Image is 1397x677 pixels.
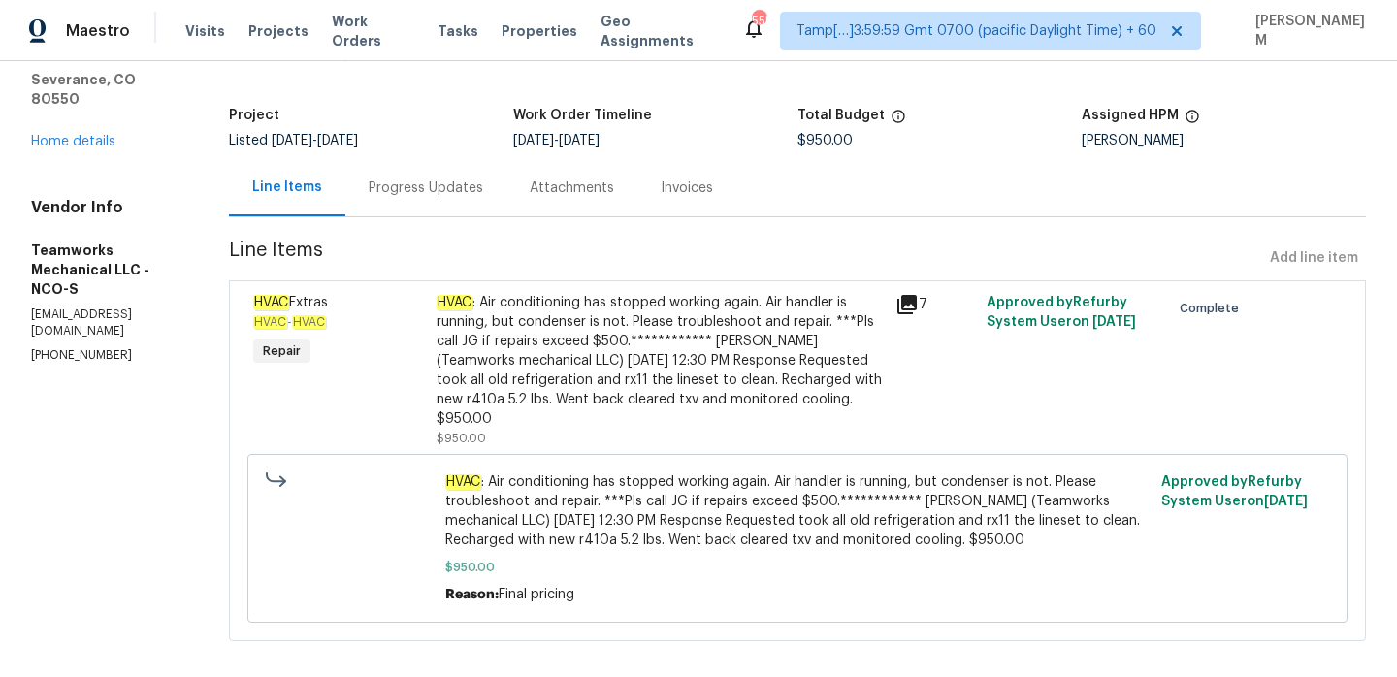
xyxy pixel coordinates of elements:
div: [PERSON_NAME] [1082,134,1366,147]
a: Home details [31,135,115,148]
em: HVAC [445,474,481,490]
p: [EMAIL_ADDRESS][DOMAIN_NAME] [31,306,182,339]
div: Attachments [530,178,614,198]
span: [DATE] [1264,495,1308,508]
span: Complete [1180,299,1247,318]
h5: Severance, CO 80550 [31,70,182,109]
span: Geo Assignments [601,12,719,50]
div: Progress Updates [369,178,483,198]
span: Properties [502,21,577,41]
span: - [253,316,326,328]
span: Maestro [66,21,130,41]
span: Repair [255,341,309,361]
span: The total cost of line items that have been proposed by Opendoor. This sum includes line items th... [891,109,906,134]
div: Line Items [252,177,322,197]
em: HVAC [253,295,289,310]
span: The hpm assigned to this work order. [1185,109,1200,134]
div: : Air conditioning has stopped working again. Air handler is running, but condenser is not. Pleas... [437,293,884,429]
h5: Total Budget [797,109,885,122]
span: [DATE] [513,134,554,147]
h4: Vendor Info [31,198,182,217]
span: Projects [248,21,309,41]
span: - [513,134,600,147]
span: Approved by Refurby System User on [1161,475,1308,508]
span: $950.00 [445,558,1151,577]
span: [DATE] [272,134,312,147]
h5: Teamworks Mechanical LLC - NCO-S [31,241,182,299]
em: HVAC [292,315,326,329]
span: [DATE] [559,134,600,147]
h5: Work Order Timeline [513,109,652,122]
div: 555 [752,12,765,31]
span: Approved by Refurby System User on [987,296,1136,329]
div: 7 [895,293,975,316]
div: Invoices [661,178,713,198]
h5: Assigned HPM [1082,109,1179,122]
em: HVAC [253,315,287,329]
p: [PHONE_NUMBER] [31,347,182,364]
span: $950.00 [797,134,853,147]
span: - [272,134,358,147]
span: Listed [229,134,358,147]
span: Tamp[…]3:59:59 Gmt 0700 (pacific Daylight Time) + 60 [796,21,1156,41]
span: [PERSON_NAME] M [1248,12,1368,50]
em: HVAC [437,295,472,310]
span: Final pricing [499,588,574,601]
span: Reason: [445,588,499,601]
span: Tasks [438,24,478,38]
h5: Project [229,109,279,122]
span: Extras [253,295,328,310]
span: Visits [185,21,225,41]
span: $950.00 [437,433,486,444]
span: Line Items [229,241,1262,276]
span: [DATE] [1092,315,1136,329]
span: Work Orders [332,12,414,50]
span: : Air conditioning has stopped working again. Air handler is running, but condenser is not. Pleas... [445,472,1151,550]
span: [DATE] [317,134,358,147]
